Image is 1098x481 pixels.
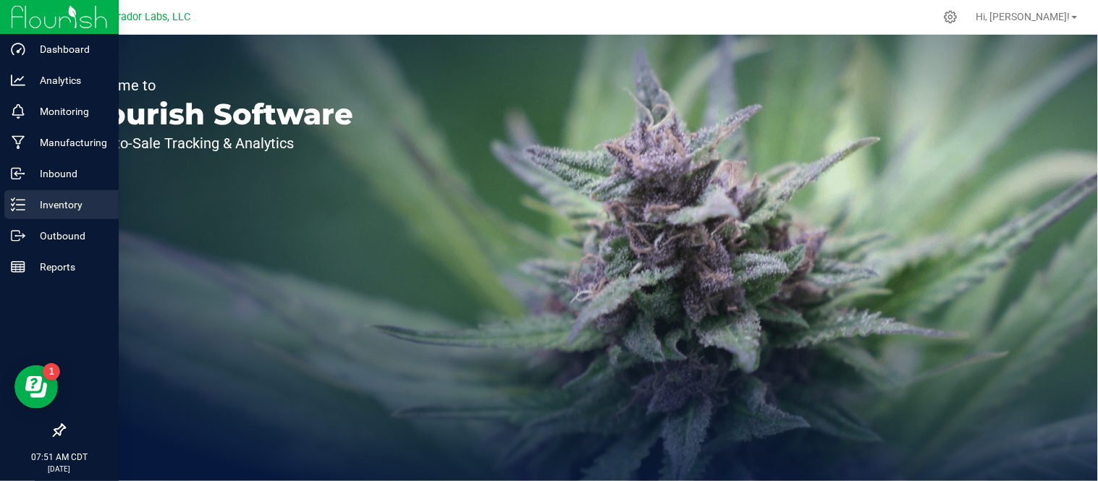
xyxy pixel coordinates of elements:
iframe: Resource center unread badge [43,363,60,380]
p: 07:51 AM CDT [7,451,112,464]
p: Flourish Software [78,100,353,129]
inline-svg: Manufacturing [11,135,25,150]
div: Manage settings [942,10,960,24]
p: [DATE] [7,464,112,474]
inline-svg: Inbound [11,166,25,181]
p: Analytics [25,72,112,89]
p: Outbound [25,227,112,244]
p: Reports [25,258,112,276]
span: Hi, [PERSON_NAME]! [976,11,1070,22]
p: Inventory [25,196,112,213]
span: Curador Labs, LLC [105,11,190,23]
inline-svg: Analytics [11,73,25,88]
p: Inbound [25,165,112,182]
p: Welcome to [78,78,353,93]
p: Monitoring [25,103,112,120]
iframe: Resource center [14,365,58,409]
p: Seed-to-Sale Tracking & Analytics [78,136,353,150]
inline-svg: Monitoring [11,104,25,119]
inline-svg: Dashboard [11,42,25,56]
inline-svg: Reports [11,260,25,274]
inline-svg: Outbound [11,229,25,243]
p: Dashboard [25,41,112,58]
p: Manufacturing [25,134,112,151]
inline-svg: Inventory [11,197,25,212]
